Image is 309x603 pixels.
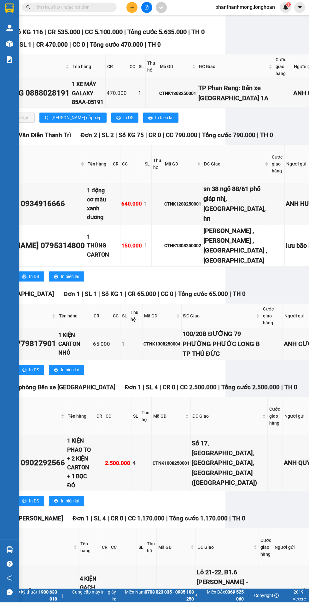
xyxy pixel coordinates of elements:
div: 65.000 [93,340,110,349]
img: warehouse-icon [6,25,13,32]
th: Tên hàng [66,398,95,436]
span: Số KG 116 [14,29,43,36]
div: 4 [132,459,139,468]
span: CC 0 [161,291,173,298]
strong: 0369 525 060 [225,590,244,602]
span: caret-down [297,5,303,11]
span: SL 1 [20,42,32,49]
th: Tên hàng [86,146,111,184]
span: | [175,291,177,298]
div: 470.000 [107,90,127,98]
button: printerIn biên lai [49,272,84,282]
span: printer [22,275,26,280]
span: | [177,384,178,391]
button: file-add [141,3,152,14]
span: Đơn 2 [80,132,97,139]
th: SL [131,398,140,436]
th: Thu hộ [145,529,157,567]
div: 2.500.000 [105,460,130,468]
span: SL 2 [102,132,114,139]
button: caret-down [294,3,305,14]
div: 150.000 [121,242,142,251]
button: printerIn DS [111,113,138,123]
td: CTNK1308250004 [143,329,182,361]
span: | [82,291,83,298]
span: | [166,515,168,523]
span: [PERSON_NAME] sắp xếp [51,115,102,122]
button: printerIn biên lai [49,365,84,375]
span: Mã GD [144,313,175,320]
span: copyright [274,594,279,598]
span: | [160,384,161,391]
span: ĐC Giao [204,161,264,168]
div: Số 17, [GEOGRAPHIC_DATA], [GEOGRAPHIC_DATA], [GEOGRAPHIC_DATA] ([GEOGRAPHIC_DATA]) [192,439,266,489]
span: TH 0 [191,29,205,36]
th: Thu hộ [152,146,163,184]
div: 100/20B ĐƯỜNG 79 PHƯỜNG PHƯỚC LONG B TP THỦ ĐỨC [183,330,260,359]
span: printer [116,116,121,121]
span: CR 0 [149,132,161,139]
span: In DS [123,115,133,122]
span: phanthanhmong.longhoan [210,4,280,12]
span: 1 [287,3,289,7]
span: In DS [29,367,39,374]
div: CTNK1308250001 [159,90,196,97]
div: 1 KIỆN CARTON NHỎ [58,331,91,358]
span: | [115,132,117,139]
div: TP Phan Rang: Bến xe [GEOGRAPHIC_DATA] 1A [198,84,273,104]
span: | [99,132,100,139]
span: aim [159,6,163,10]
span: CR 470.000 [36,42,68,49]
button: plus [126,3,137,14]
span: message [7,590,13,596]
span: | [229,515,231,523]
span: CC 1.170.000 [128,515,165,523]
div: 1 [144,200,150,209]
span: CC 0 [73,42,85,49]
button: sort-ascending[PERSON_NAME] sắp xếp [39,113,107,123]
div: 1 XE MÁY GALAXY 85AA-05191 [72,80,104,107]
span: ĐC Giao [183,313,255,320]
span: Cung cấp máy in - giấy in: [67,589,116,603]
button: printerIn biên lai [49,496,84,507]
img: warehouse-icon [6,41,13,48]
span: Mã GD [158,544,189,551]
span: ĐC Giao [192,413,261,420]
span: | [91,515,92,523]
span: CC 5.100.000 [85,29,123,36]
div: CTNK1008250001 [153,460,189,467]
th: CC [104,398,131,436]
span: | [218,384,220,391]
span: TH 0 [148,42,161,49]
strong: 0708 023 035 - 0935 103 250 [145,590,194,602]
span: | [257,132,259,139]
th: Tên hàng [71,55,106,79]
input: Tìm tên, số ĐT hoặc mã đơn [35,4,109,11]
span: Tổng cước 1.170.000 [169,515,228,523]
span: question-circle [7,561,13,567]
span: printer [54,368,58,373]
img: logo-vxr [5,4,14,14]
span: | [69,42,71,49]
span: Tổng cước 790.000 [202,132,255,139]
span: SL 4 [94,515,106,523]
span: Miền Nam [118,589,194,603]
span: Số KG 75 [119,132,144,139]
button: printerIn DS [17,365,44,375]
th: CR [111,146,120,184]
span: | [145,132,147,139]
span: | [82,29,83,36]
img: solution-icon [6,57,13,63]
th: CC [109,529,137,567]
span: | [199,132,201,139]
td: CTNK1208250001 [163,184,202,226]
span: printer [22,499,26,504]
span: printer [148,116,153,121]
span: Miền Bắc [199,589,244,603]
span: Tổng cước 5.635.000 [127,29,187,36]
div: 1 THÙNG CARTON [87,233,110,260]
th: Cước giao hàng [274,55,292,79]
strong: 1900 633 818 [38,590,57,602]
span: | [125,291,126,298]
